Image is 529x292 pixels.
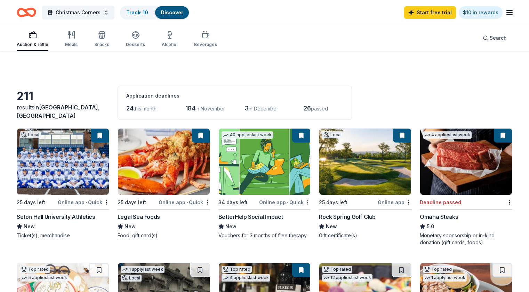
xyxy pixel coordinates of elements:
div: 1 apply last week [121,266,165,273]
div: Desserts [126,42,145,47]
div: 12 applies last week [322,274,372,282]
span: 3 [245,105,249,112]
span: Search [490,34,507,42]
div: Food, gift card(s) [118,232,210,239]
div: Seton Hall University Athletics [17,213,95,221]
div: 4 applies last week [423,131,472,139]
img: Image for Legal Sea Foods [118,129,210,195]
span: 24 [126,105,134,112]
div: results [17,103,109,120]
div: Legal Sea Foods [118,213,160,221]
span: in [17,104,100,119]
div: Ticket(s), merchandise [17,232,109,239]
div: 40 applies last week [222,131,273,139]
div: 5 applies last week [20,274,69,282]
div: 211 [17,89,109,103]
div: Online app Quick [259,198,311,207]
button: Track· 10Discover [120,6,190,20]
span: this month [134,106,157,112]
a: Track· 10 [126,9,148,15]
a: Home [17,4,36,21]
a: $10 in rewards [459,6,503,19]
div: Meals [65,42,78,47]
img: Image for Rock Spring Golf Club [319,129,411,195]
a: Discover [161,9,183,15]
div: Beverages [194,42,217,47]
div: Top rated [423,266,453,273]
img: Image for Seton Hall University Athletics [17,129,109,195]
span: in December [249,106,278,112]
div: Local [121,275,142,282]
span: in November [195,106,225,112]
span: • [287,200,288,205]
span: • [86,200,87,205]
div: Online app Quick [159,198,210,207]
div: Snacks [94,42,109,47]
button: Beverages [194,28,217,51]
div: Deadline passed [420,198,461,207]
div: 4 applies last week [222,274,270,282]
a: Start free trial [404,6,456,19]
span: 5.0 [427,222,434,231]
span: New [125,222,136,231]
div: Rock Spring Golf Club [319,213,376,221]
div: Top rated [322,266,352,273]
span: New [326,222,337,231]
div: Online app Quick [58,198,109,207]
a: Image for Legal Sea Foods25 days leftOnline app•QuickLegal Sea FoodsNewFood, gift card(s) [118,128,210,239]
span: 26 [304,105,311,112]
span: passed [311,106,328,112]
span: New [225,222,237,231]
a: Image for Omaha Steaks 4 applieslast weekDeadline passedOmaha Steaks5.0Monetary sponsorship or in... [420,128,512,246]
div: 25 days left [319,198,347,207]
a: Image for Rock Spring Golf ClubLocal25 days leftOnline appRock Spring Golf ClubNewGift certificat... [319,128,411,239]
div: BetterHelp Social Impact [218,213,283,221]
div: Gift certificate(s) [319,232,411,239]
div: Vouchers for 3 months of free therapy [218,232,311,239]
a: Image for BetterHelp Social Impact40 applieslast week34 days leftOnline app•QuickBetterHelp Socia... [218,128,311,239]
button: Search [477,31,512,45]
div: Monetary sponsorship or in-kind donation (gift cards, foods) [420,232,512,246]
button: Snacks [94,28,109,51]
div: 25 days left [118,198,146,207]
div: Top rated [20,266,50,273]
button: Meals [65,28,78,51]
div: 1 apply last week [423,274,467,282]
div: Omaha Steaks [420,213,458,221]
button: Desserts [126,28,145,51]
div: Top rated [222,266,252,273]
button: Alcohol [162,28,177,51]
div: Application deadlines [126,92,343,100]
div: Online app [378,198,411,207]
span: • [186,200,188,205]
div: Local [322,131,343,138]
span: Christmas Corners [56,8,101,17]
span: New [24,222,35,231]
img: Image for Omaha Steaks [420,129,512,195]
span: [GEOGRAPHIC_DATA], [GEOGRAPHIC_DATA] [17,104,100,119]
div: Local [20,131,41,138]
button: Auction & raffle [17,28,48,51]
div: Auction & raffle [17,42,48,47]
img: Image for BetterHelp Social Impact [219,129,311,195]
div: 25 days left [17,198,45,207]
a: Image for Seton Hall University AthleticsLocal25 days leftOnline app•QuickSeton Hall University A... [17,128,109,239]
button: Christmas Corners [42,6,114,20]
span: 184 [185,105,195,112]
div: Alcohol [162,42,177,47]
div: 34 days left [218,198,248,207]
